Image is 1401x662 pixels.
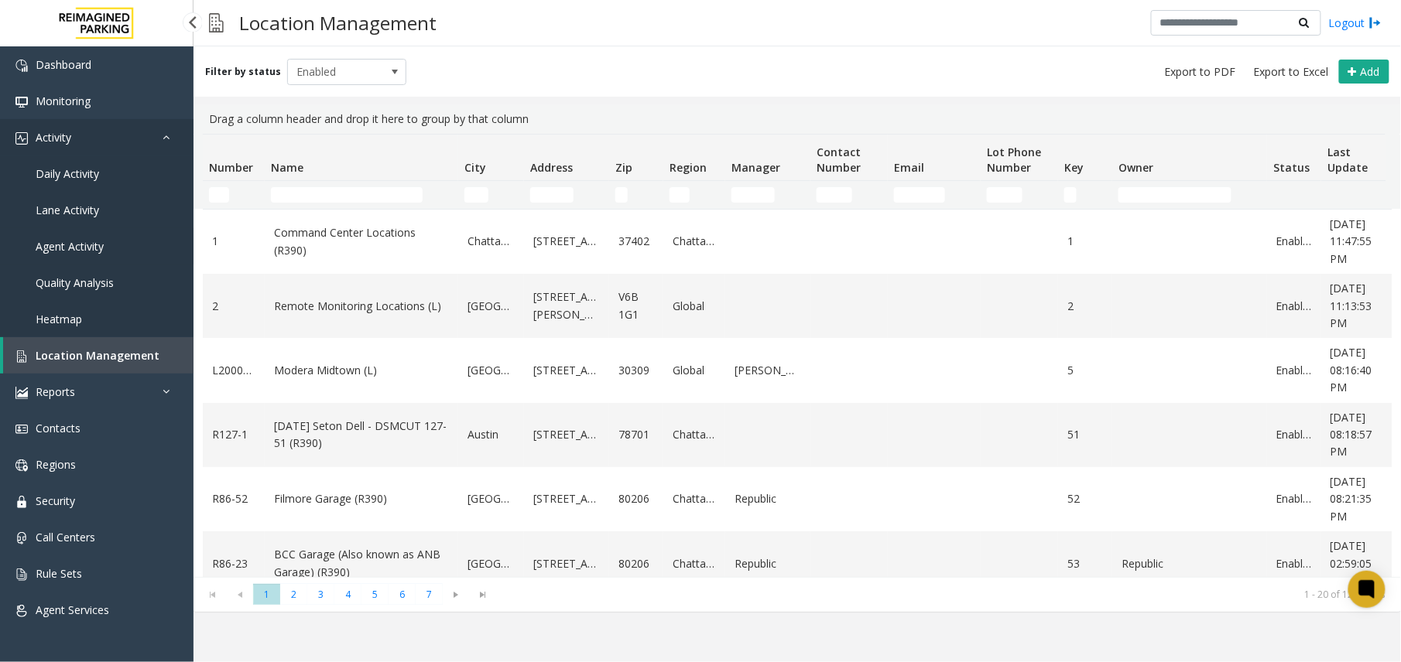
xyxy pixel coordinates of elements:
a: [DATE] 11:13:53 PM [1331,280,1389,332]
td: Zip Filter [609,181,663,209]
span: Zip [615,160,632,175]
input: Key Filter [1064,187,1077,203]
a: Republic [1122,555,1258,572]
span: Agent Activity [36,239,104,254]
span: Contact Number [817,145,861,175]
td: Email Filter [888,181,981,209]
span: Owner [1118,160,1153,175]
a: 51 [1067,426,1103,443]
img: logout [1369,15,1382,31]
a: Republic [735,555,801,572]
a: 1 [1067,233,1103,250]
a: 52 [1067,490,1103,507]
span: Export to Excel [1254,64,1329,80]
span: Call Centers [36,530,95,544]
a: 53 [1067,555,1103,572]
span: Daily Activity [36,166,99,181]
span: Agent Services [36,602,109,617]
a: Command Center Locations (R390) [274,224,449,259]
input: Contact Number Filter [817,187,852,203]
a: Enabled [1276,426,1312,443]
input: Name Filter [271,187,423,203]
a: [DATE] Seton Dell - DSMCUT 127-51 (R390) [274,418,449,452]
a: Austin [468,426,515,443]
span: Activity [36,130,71,145]
button: Export to PDF [1159,61,1242,83]
span: Page 3 [307,584,334,605]
a: [STREET_ADDRESS] [533,233,600,250]
input: Email Filter [894,187,945,203]
span: Lane Activity [36,203,99,217]
img: 'icon' [15,605,28,617]
img: 'icon' [15,496,28,508]
input: Address Filter [530,187,574,203]
a: [STREET_ADDRESS][PERSON_NAME] [533,288,600,323]
span: Security [36,493,75,508]
span: [DATE] 08:18:57 PM [1331,410,1372,459]
span: Address [530,160,573,175]
a: Chattanooga [673,490,716,507]
a: [GEOGRAPHIC_DATA] [468,490,515,507]
span: Go to the next page [446,589,467,601]
span: Rule Sets [36,566,82,581]
a: Location Management [3,337,194,374]
span: [DATE] 08:16:40 PM [1331,345,1372,394]
img: 'icon' [15,60,28,72]
span: Enabled [288,60,382,84]
img: 'icon' [15,459,28,472]
a: Republic [735,490,801,507]
a: Enabled [1276,362,1312,379]
a: 80206 [618,555,654,572]
a: Modera Midtown (L) [274,362,449,379]
input: Region Filter [670,187,690,203]
td: Last Update Filter [1321,181,1399,209]
img: 'icon' [15,532,28,544]
span: Heatmap [36,312,82,326]
button: Add [1339,60,1389,84]
span: Page 7 [416,584,443,605]
a: Chattanooga [673,233,716,250]
span: Add [1361,64,1380,79]
span: Go to the last page [470,584,497,606]
a: 1 [212,233,255,250]
kendo-pager-info: 1 - 20 of 127 items [506,588,1386,601]
a: 37402 [618,233,654,250]
td: Contact Number Filter [810,181,888,209]
span: [DATE] 02:59:05 AM [1331,538,1372,588]
a: [STREET_ADDRESS] [533,362,600,379]
span: Go to the last page [473,589,494,601]
a: Global [673,298,716,315]
span: Page 6 [389,584,416,605]
span: Export to PDF [1165,64,1236,80]
a: 30309 [618,362,654,379]
img: pageIcon [209,4,224,42]
span: Monitoring [36,94,91,108]
span: Contacts [36,421,80,435]
a: [STREET_ADDRESS] [533,555,600,572]
a: Chattanooga [673,555,716,572]
span: City [464,160,486,175]
span: Reports [36,384,75,399]
img: 'icon' [15,568,28,581]
a: 78701 [618,426,654,443]
td: Manager Filter [725,181,810,209]
input: Zip Filter [615,187,628,203]
span: Dashboard [36,57,91,72]
td: Status Filter [1267,181,1321,209]
input: Number Filter [209,187,229,203]
span: Last Update [1327,145,1368,175]
a: 2 [212,298,255,315]
a: [GEOGRAPHIC_DATA] [468,555,515,572]
td: Key Filter [1058,181,1112,209]
a: Logout [1329,15,1382,31]
span: [DATE] 11:13:53 PM [1331,281,1372,330]
a: Filmore Garage (R390) [274,490,449,507]
input: City Filter [464,187,488,203]
span: Page 5 [361,584,389,605]
span: Page 4 [334,584,361,605]
a: [STREET_ADDRESS] [533,490,600,507]
a: V6B 1G1 [618,288,654,323]
button: Export to Excel [1248,61,1335,83]
input: Lot Phone Number Filter [987,187,1022,203]
span: Email [894,160,924,175]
